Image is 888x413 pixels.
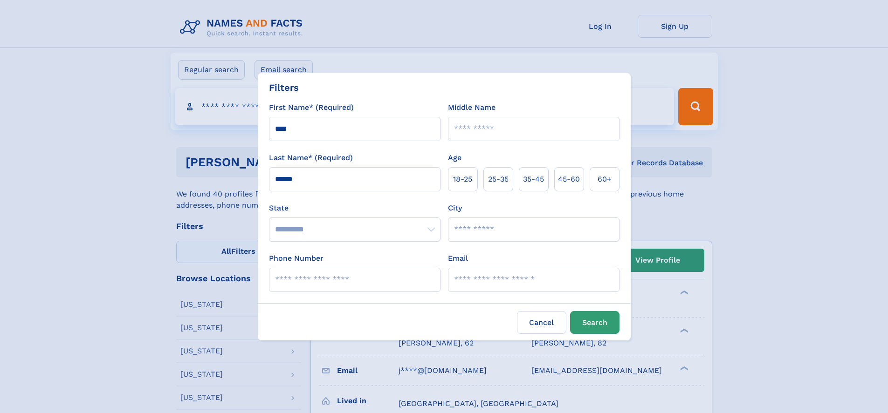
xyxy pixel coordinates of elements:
[448,102,496,113] label: Middle Name
[488,174,509,185] span: 25‑35
[448,152,461,163] label: Age
[448,253,468,264] label: Email
[558,174,580,185] span: 45‑60
[570,311,620,334] button: Search
[269,102,354,113] label: First Name* (Required)
[517,311,566,334] label: Cancel
[269,203,441,214] label: State
[269,253,324,264] label: Phone Number
[523,174,544,185] span: 35‑45
[598,174,612,185] span: 60+
[453,174,472,185] span: 18‑25
[269,81,299,95] div: Filters
[269,152,353,163] label: Last Name* (Required)
[448,203,462,214] label: City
